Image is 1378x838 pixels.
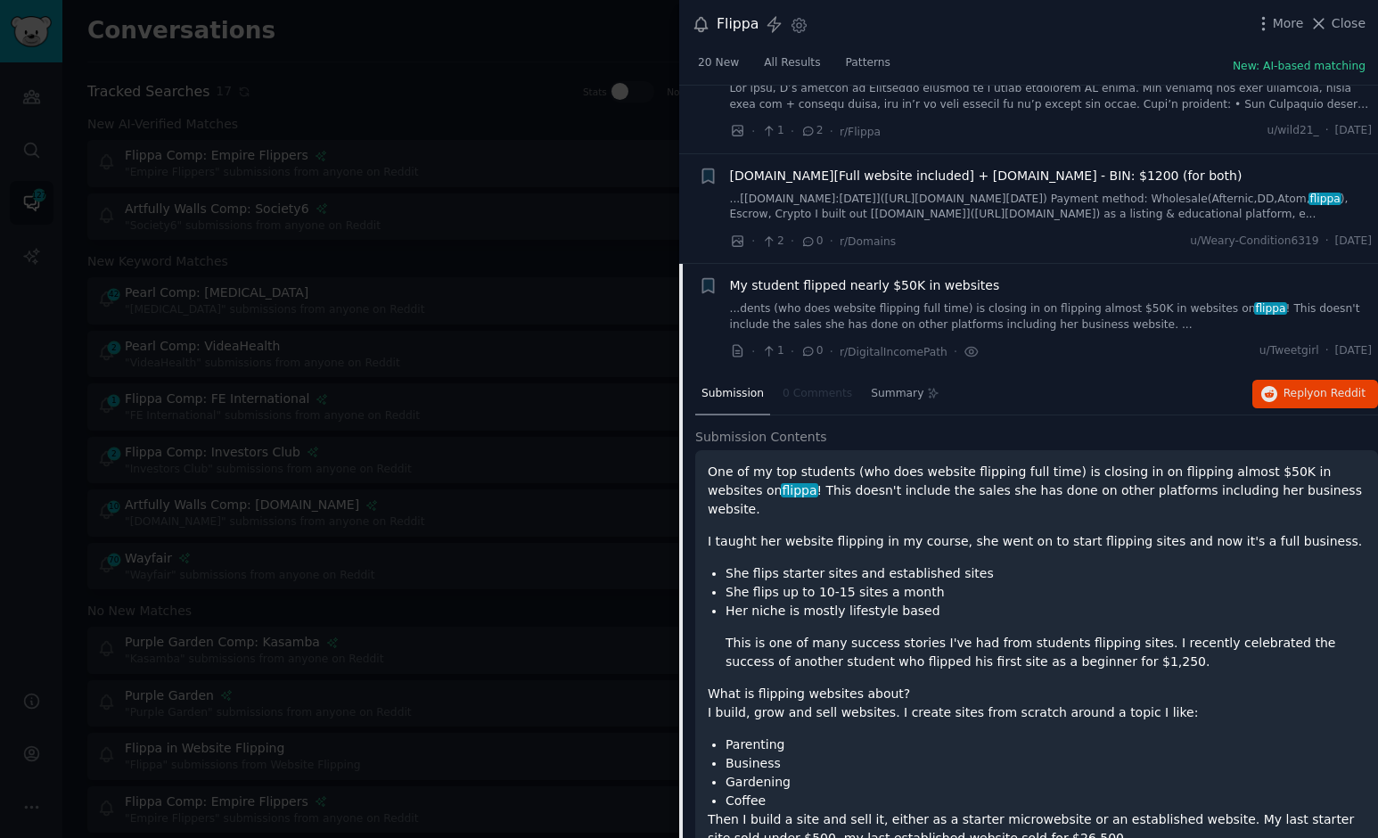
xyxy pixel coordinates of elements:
span: [DATE] [1335,234,1372,250]
span: flippa [1254,302,1288,315]
span: Submission Contents [695,428,827,447]
span: 1 [761,343,783,359]
span: · [954,342,957,361]
div: Flippa [717,13,759,36]
span: r/DigitalIncomePath [840,346,947,358]
span: r/Domains [840,235,896,248]
span: Patterns [846,55,890,71]
span: · [791,342,794,361]
span: · [751,232,755,251]
li: She flips up to 10-15 sites a month [726,583,1366,602]
span: 20 New [698,55,739,71]
p: This is one of many success stories I've had from students flipping sites. I recently celebrated ... [726,634,1366,671]
span: Reply [1284,386,1366,402]
button: Replyon Reddit [1252,380,1378,408]
span: 2 [761,234,783,250]
a: All Results [758,49,826,86]
span: · [1325,343,1329,359]
span: Submission [701,386,764,402]
a: ...[[DOMAIN_NAME]:[DATE]]([URL][DOMAIN_NAME][DATE]) Payment method: Wholesale(Afternic,DD,Atom,fl... [730,192,1373,223]
li: Gardening [726,773,1366,792]
span: All Results [764,55,820,71]
p: Her niche is mostly lifestyle based [726,602,1366,620]
span: · [1325,234,1329,250]
span: · [791,232,794,251]
span: · [751,122,755,141]
span: · [830,342,833,361]
a: My student flipped nearly $50K in websites [730,276,1000,295]
p: One of my top students (who does website flipping full time) is closing in on flipping almost $50... [708,463,1366,519]
span: 2 [800,123,823,139]
button: More [1254,14,1304,33]
span: u/Tweetgirl [1259,343,1319,359]
span: Close [1332,14,1366,33]
button: Close [1309,14,1366,33]
span: [DATE] [1335,343,1372,359]
p: I taught her website flipping in my course, she went on to start flipping sites and now it's a fu... [708,532,1366,551]
span: More [1273,14,1304,33]
span: [DATE] [1335,123,1372,139]
span: flippa [781,483,819,497]
a: [DOMAIN_NAME][Full website included] + [DOMAIN_NAME] - BIN: $1200 (for both) [730,167,1243,185]
span: · [751,342,755,361]
button: New: AI-based matching [1233,59,1366,75]
a: Patterns [840,49,897,86]
span: · [830,232,833,251]
a: ...dents (who does website flipping full time) is closing in on flipping almost $50K in websites ... [730,301,1373,333]
span: u/Weary-Condition6319 [1190,234,1318,250]
li: She flips starter sites and established sites [726,564,1366,583]
span: r/Flippa [840,126,881,138]
span: on Reddit [1314,387,1366,399]
span: 1 [761,123,783,139]
li: Parenting [726,735,1366,754]
span: · [791,122,794,141]
span: flippa [1308,193,1342,205]
span: · [1325,123,1329,139]
p: I build, grow and sell websites. I create sites from scratch around a topic I like: [708,703,1366,722]
span: 0 [800,234,823,250]
li: Business [726,754,1366,773]
li: Coffee [726,792,1366,810]
a: Lor ipsu, D’s ametcon ad Elitseddo eiusmod te i utlab etdolorem AL enima. Min veniamq nos exer ul... [730,81,1373,112]
span: · [830,122,833,141]
span: 0 [800,343,823,359]
h1: What is flipping websites about? [708,685,1366,703]
span: Summary [871,386,923,402]
span: u/wild21_ [1267,123,1318,139]
a: 20 New [692,49,745,86]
